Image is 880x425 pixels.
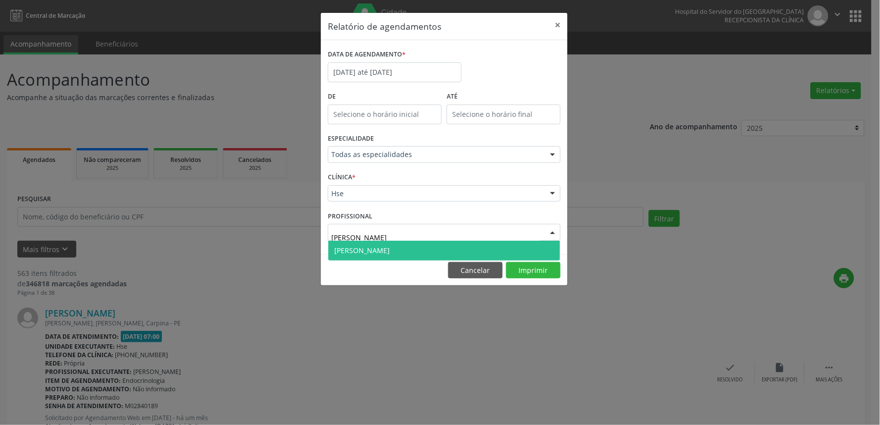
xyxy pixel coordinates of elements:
input: Selecione uma data ou intervalo [328,62,462,82]
input: Selecione o horário inicial [328,105,442,124]
span: Todas as especialidades [331,150,540,159]
label: De [328,89,442,105]
button: Imprimir [506,262,561,279]
button: Cancelar [448,262,503,279]
label: CLÍNICA [328,170,356,185]
span: Hse [331,189,540,199]
label: ESPECIALIDADE [328,131,374,147]
h5: Relatório de agendamentos [328,20,441,33]
label: DATA DE AGENDAMENTO [328,47,406,62]
label: ATÉ [447,89,561,105]
label: PROFISSIONAL [328,209,372,224]
button: Close [548,13,568,37]
input: Selecione o horário final [447,105,561,124]
span: [PERSON_NAME] [334,246,390,255]
input: Selecione um profissional [331,227,540,247]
